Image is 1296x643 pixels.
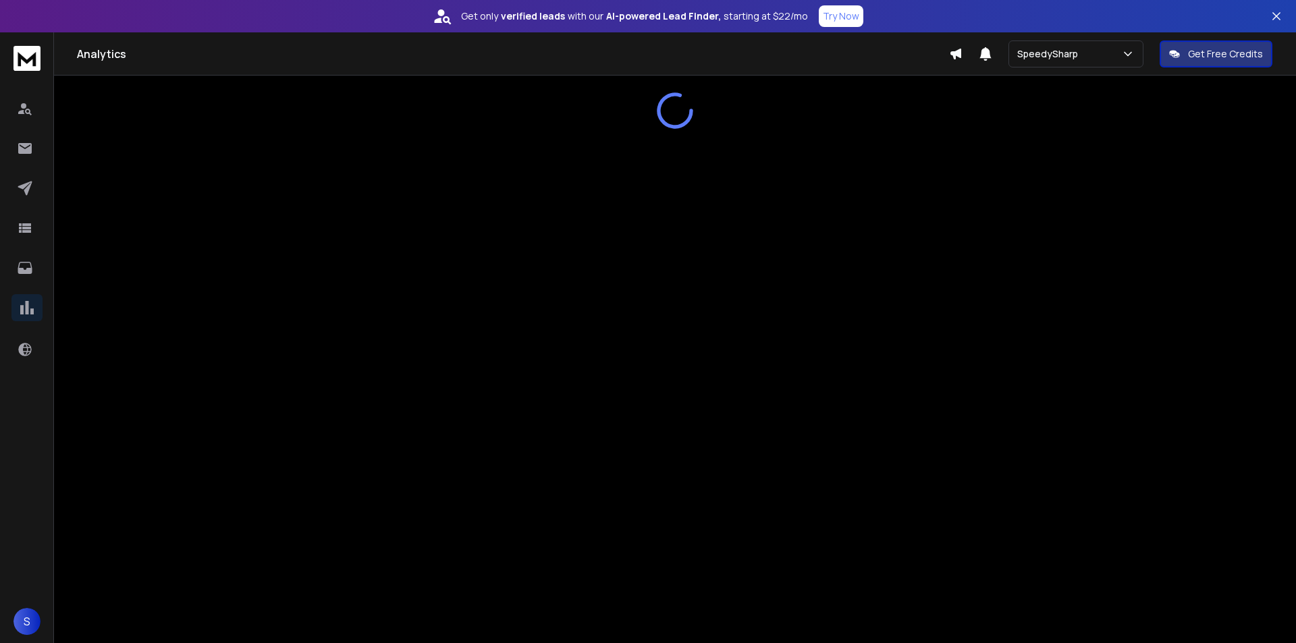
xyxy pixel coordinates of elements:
strong: verified leads [501,9,565,23]
button: S [13,608,40,635]
button: Try Now [819,5,863,27]
p: Try Now [823,9,859,23]
img: logo [13,46,40,71]
p: Get only with our starting at $22/mo [461,9,808,23]
p: Get Free Credits [1188,47,1263,61]
h1: Analytics [77,46,949,62]
strong: AI-powered Lead Finder, [606,9,721,23]
button: Get Free Credits [1160,40,1272,67]
p: SpeedySharp [1017,47,1083,61]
